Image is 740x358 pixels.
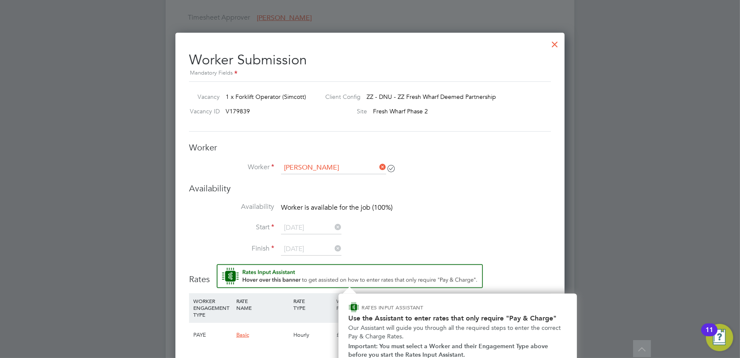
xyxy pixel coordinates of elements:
button: Open Resource Center, 11 new notifications [706,324,733,351]
h2: Use the Assistant to enter rates that only require "Pay & Charge" [349,314,567,322]
label: Client Config [318,93,361,101]
div: RATE NAME [234,293,291,315]
div: WORKER ENGAGEMENT TYPE [191,293,234,322]
p: RATES INPUT ASSISTANT [362,304,469,311]
span: Worker is available for the job (100%) [281,203,393,212]
div: 11 [706,330,713,341]
div: WORKER PAY RATE [334,293,377,315]
div: PAYE [191,323,234,347]
h3: Availability [189,183,551,194]
div: £0.00 [334,323,377,347]
div: Mandatory Fields [189,69,551,78]
input: Select one [281,243,341,256]
div: RATE TYPE [291,293,334,315]
label: Vacancy [186,93,220,101]
button: Rate Assistant [217,264,483,288]
span: 1 x Forklift Operator (Simcott) [226,93,306,101]
label: Availability [189,202,274,211]
label: Site [318,107,367,115]
img: ENGAGE Assistant Icon [349,302,359,312]
label: Start [189,223,274,232]
span: ZZ - DNU - ZZ Fresh Wharf Deemed Partnership [367,93,496,101]
h2: Worker Submission [189,45,551,78]
h3: Worker [189,142,551,153]
input: Select one [281,222,341,234]
span: Basic [236,331,249,338]
span: Fresh Wharf Phase 2 [373,107,428,115]
h3: Rates [189,264,551,285]
div: Hourly [291,323,334,347]
label: Vacancy ID [186,107,220,115]
label: Finish [189,244,274,253]
label: Worker [189,163,274,172]
span: V179839 [226,107,250,115]
p: Our Assistant will guide you through all the required steps to enter the correct Pay & Charge Rates. [349,324,567,341]
input: Search for... [281,162,386,174]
